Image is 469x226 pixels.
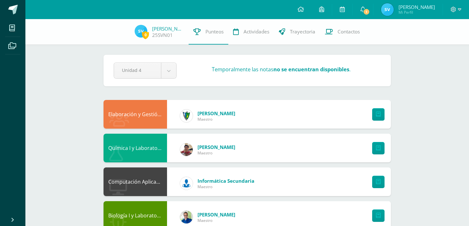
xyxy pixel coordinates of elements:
img: 692ded2a22070436d299c26f70cfa591.png [180,211,193,223]
a: Actividades [228,19,274,45]
span: Punteos [205,28,224,35]
span: Actividades [244,28,269,35]
span: Unidad 4 [122,63,153,78]
div: Computación Aplicada (Informática) [104,167,167,196]
span: Contactos [338,28,360,35]
span: 0 [142,31,149,39]
span: [PERSON_NAME] [198,211,235,218]
span: 1 [363,8,370,15]
img: 86890b338babeab712359e7e067d5345.png [381,3,394,16]
strong: no se encuentran disponibles [273,66,349,73]
img: 6ed6846fa57649245178fca9fc9a58dd.png [180,177,193,190]
h3: Temporalmente las notas . [212,66,351,73]
div: Química I y Laboratorio [104,134,167,162]
span: Maestro [198,117,235,122]
a: Contactos [320,19,365,45]
span: Trayectoria [290,28,315,35]
img: 86890b338babeab712359e7e067d5345.png [135,25,147,38]
a: Punteos [189,19,228,45]
img: cb93aa548b99414539690fcffb7d5efd.png [180,143,193,156]
span: [PERSON_NAME] [399,4,435,10]
a: Trayectoria [274,19,320,45]
a: Unidad 4 [114,63,176,78]
a: 25SVN01 [152,32,173,39]
span: [PERSON_NAME] [198,110,235,117]
span: Maestro [198,184,254,189]
span: Maestro [198,150,235,156]
span: Informática Secundaria [198,178,254,184]
span: [PERSON_NAME] [198,144,235,150]
img: 9f174a157161b4ddbe12118a61fed988.png [180,109,193,122]
span: Mi Perfil [399,10,435,15]
span: Maestro [198,218,235,223]
a: [PERSON_NAME] [152,25,184,32]
div: Elaboración y Gestión de Proyectos [104,100,167,129]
